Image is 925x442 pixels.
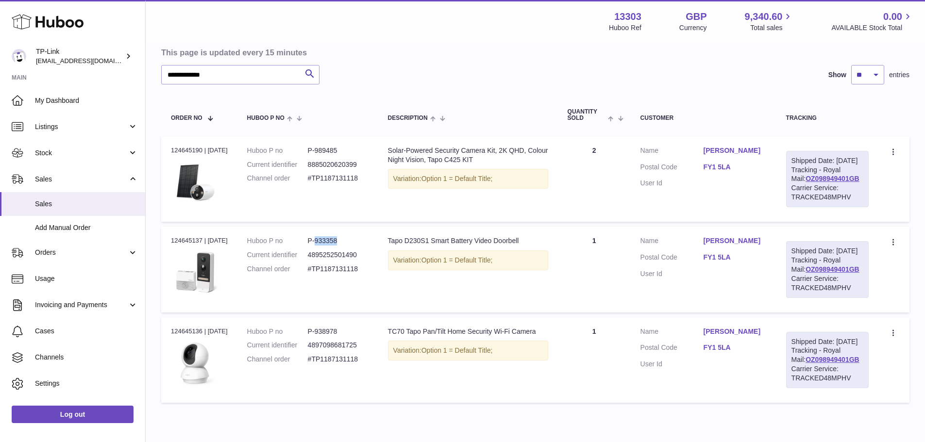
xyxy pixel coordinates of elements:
div: Carrier Service: TRACKED48MPHV [791,364,863,383]
dt: User Id [640,269,704,278]
div: Tracking - Royal Mail: [786,151,869,207]
div: Tracking - Royal Mail: [786,332,869,388]
dd: #TP1187131118 [308,264,369,274]
div: Variation: [388,169,548,189]
dd: P-989485 [308,146,369,155]
span: Stock [35,148,128,158]
div: Huboo Ref [609,23,641,33]
dd: 4897098681725 [308,341,369,350]
span: Invoicing and Payments [35,300,128,310]
span: My Dashboard [35,96,138,105]
div: TP-Link [36,47,123,65]
dt: Current identifier [247,250,308,260]
a: OZ098949401GB [806,265,859,273]
div: Shipped Date: [DATE] [791,156,863,165]
div: Variation: [388,341,548,360]
div: Currency [679,23,707,33]
dt: Channel order [247,355,308,364]
div: Tracking [786,115,869,121]
a: [PERSON_NAME] [704,146,767,155]
div: 124645136 | [DATE] [171,327,228,336]
strong: 13303 [614,10,641,23]
span: Channels [35,353,138,362]
dt: Huboo P no [247,327,308,336]
span: Orders [35,248,128,257]
dt: Channel order [247,174,308,183]
img: Tapo-C425-KIT_EU_1.2_01_large_20240507101632t.jpg [171,158,219,206]
span: Sales [35,175,128,184]
strong: GBP [686,10,706,23]
div: Tracking - Royal Mail: [786,241,869,297]
dd: P-938978 [308,327,369,336]
span: Sales [35,199,138,209]
label: Show [828,70,846,80]
span: Listings [35,122,128,131]
dt: Name [640,146,704,158]
div: 124645190 | [DATE] [171,146,228,155]
dt: Name [640,236,704,248]
dt: Name [640,327,704,339]
span: Option 1 = Default Title; [421,256,493,264]
span: Option 1 = Default Title; [421,175,493,182]
div: Tapo D230S1 Smart Battery Video Doorbell [388,236,548,246]
span: Total sales [750,23,793,33]
dt: Postal Code [640,163,704,174]
td: 1 [558,227,631,312]
dt: Huboo P no [247,146,308,155]
dd: P-933358 [308,236,369,246]
a: FY1 5LA [704,253,767,262]
a: OZ098949401GB [806,175,859,182]
div: Solar-Powered Security Camera Kit, 2K QHD, Colour Night Vision, Tapo C425 KIT [388,146,548,164]
span: Quantity Sold [568,109,606,121]
span: [EMAIL_ADDRESS][DOMAIN_NAME] [36,57,143,65]
a: [PERSON_NAME] [704,236,767,246]
dd: #TP1187131118 [308,174,369,183]
div: Carrier Service: TRACKED48MPHV [791,183,863,202]
h3: This page is updated every 15 minutes [161,47,907,58]
span: AVAILABLE Stock Total [831,23,913,33]
span: Usage [35,274,138,283]
dd: 4895252501490 [308,250,369,260]
span: Cases [35,327,138,336]
span: Add Manual Order [35,223,138,232]
td: 1 [558,317,631,403]
img: internalAdmin-13303@internal.huboo.com [12,49,26,64]
div: Shipped Date: [DATE] [791,246,863,256]
dt: User Id [640,179,704,188]
dt: User Id [640,360,704,369]
div: TC70 Tapo Pan/Tilt Home Security Wi-Fi Camera [388,327,548,336]
dt: Postal Code [640,253,704,264]
dd: #TP1187131118 [308,355,369,364]
a: 0.00 AVAILABLE Stock Total [831,10,913,33]
a: 9,340.60 Total sales [745,10,794,33]
span: 9,340.60 [745,10,783,23]
span: Option 1 = Default Title; [421,346,493,354]
span: 0.00 [883,10,902,23]
span: Huboo P no [247,115,285,121]
dt: Huboo P no [247,236,308,246]
td: 2 [558,136,631,222]
a: [PERSON_NAME] [704,327,767,336]
dt: Channel order [247,264,308,274]
dt: Current identifier [247,160,308,169]
span: entries [889,70,909,80]
div: Shipped Date: [DATE] [791,337,863,346]
a: OZ098949401GB [806,356,859,363]
a: FY1 5LA [704,163,767,172]
div: 124645137 | [DATE] [171,236,228,245]
dt: Postal Code [640,343,704,355]
img: TC70_Overview__01_large_1600141473597r.png [171,339,219,387]
div: Variation: [388,250,548,270]
span: Settings [35,379,138,388]
a: FY1 5LA [704,343,767,352]
span: Description [388,115,428,121]
img: D230S1main.jpg [171,248,219,297]
a: Log out [12,406,134,423]
div: Carrier Service: TRACKED48MPHV [791,274,863,293]
span: Order No [171,115,202,121]
div: Customer [640,115,767,121]
dt: Current identifier [247,341,308,350]
dd: 8885020620399 [308,160,369,169]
